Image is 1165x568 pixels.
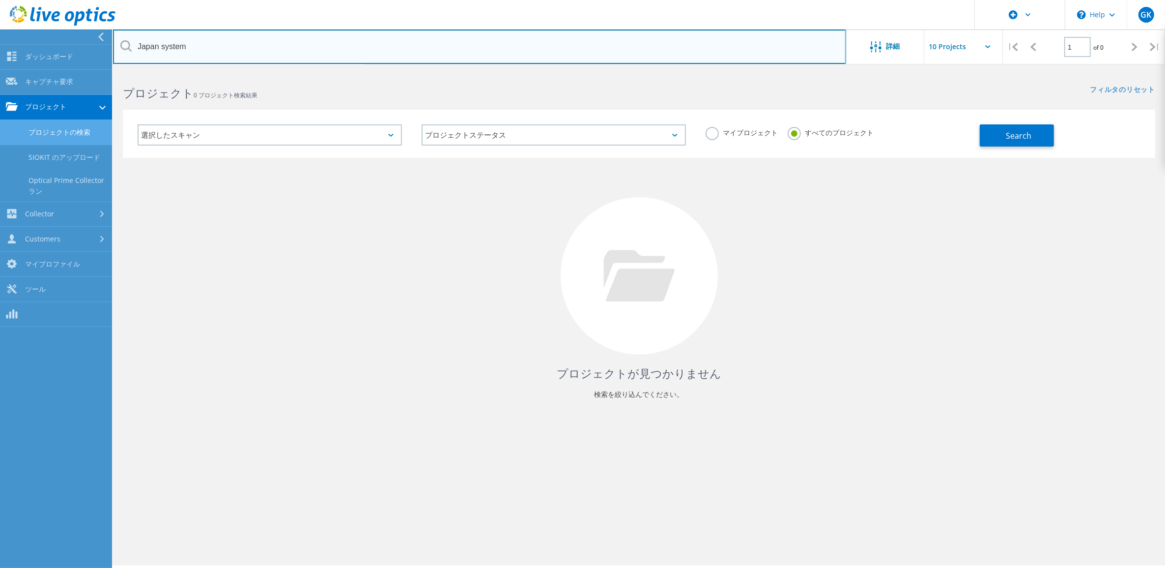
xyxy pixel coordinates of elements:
p: 検索を絞り込んでください。 [133,387,1145,402]
svg: \n [1077,10,1086,19]
span: 詳細 [886,43,900,50]
h4: プロジェクトが見つかりません [133,365,1145,382]
input: プロジェクトを名前、所有者、ID、会社などで検索 [113,30,846,64]
span: 0 プロジェクト検索結果 [194,91,257,99]
div: 選択したスキャン [138,124,402,146]
a: フィルタのリセット [1090,86,1155,94]
div: | [1145,30,1165,64]
a: Live Optics Dashboard [10,21,115,28]
span: GK [1140,11,1151,19]
div: | [1003,30,1023,64]
b: プロジェクト [123,85,194,101]
button: Search [980,124,1054,147]
label: すべてのプロジェクト [788,127,874,136]
span: of 0 [1093,43,1104,52]
div: プロジェクトステータス [422,124,686,146]
label: マイプロジェクト [706,127,778,136]
span: Search [1006,130,1032,141]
